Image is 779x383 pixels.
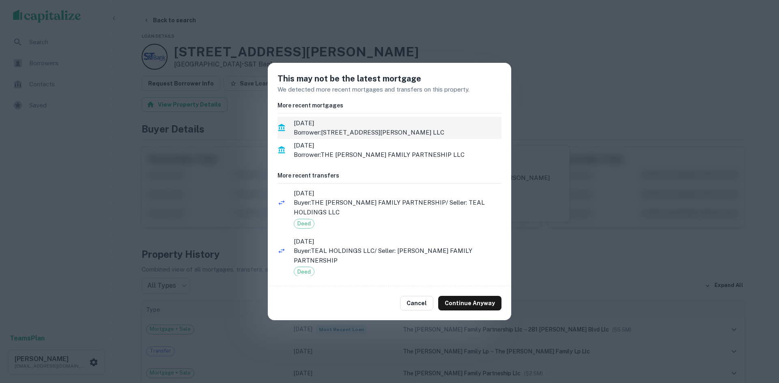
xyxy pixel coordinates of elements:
[294,141,501,150] span: [DATE]
[438,296,501,310] button: Continue Anyway
[294,188,501,198] span: [DATE]
[278,171,501,180] h6: More recent transfers
[294,220,314,228] span: Deed
[294,267,314,276] div: Deed
[294,246,501,265] p: Buyer: TEAL HOLDINGS LLC / Seller: [PERSON_NAME] FAMILY PARTNERSHIP
[738,318,779,357] iframe: Chat Widget
[294,118,501,128] span: [DATE]
[278,85,501,94] p: We detected more recent mortgages and transfers on this property.
[294,198,501,217] p: Buyer: THE [PERSON_NAME] FAMILY PARTNERSHIP / Seller: TEAL HOLDINGS LLC
[294,268,314,276] span: Deed
[278,73,501,85] h5: This may not be the latest mortgage
[294,237,501,246] span: [DATE]
[294,150,501,160] p: Borrower: THE [PERSON_NAME] FAMILY PARTNESHIP LLC
[294,128,501,137] p: Borrower: [STREET_ADDRESS][PERSON_NAME] LLC
[400,296,433,310] button: Cancel
[278,101,501,110] h6: More recent mortgages
[294,219,314,229] div: Deed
